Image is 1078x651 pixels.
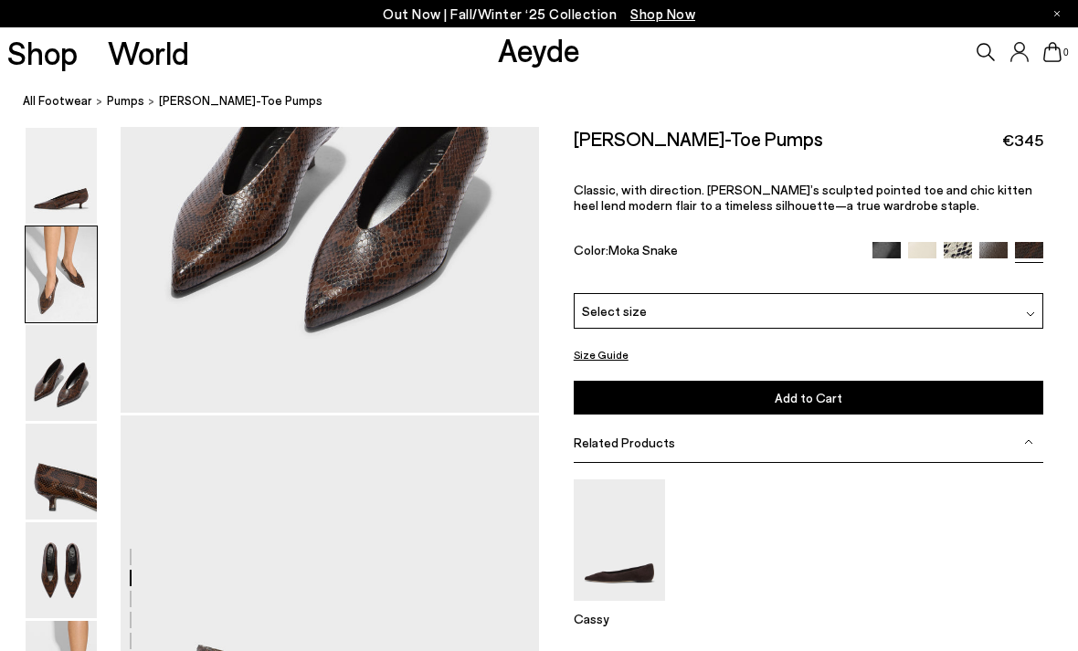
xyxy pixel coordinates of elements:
[383,3,695,26] p: Out Now | Fall/Winter ‘25 Collection
[23,91,92,110] a: All Footwear
[574,381,1044,415] button: Add to Cart
[498,30,580,68] a: Aeyde
[1024,437,1033,446] img: svg%3E
[26,226,97,322] img: Clara Pointed-Toe Pumps - Image 2
[574,435,675,450] span: Related Products
[574,611,665,626] p: Cassy
[26,325,97,421] img: Clara Pointed-Toe Pumps - Image 3
[1002,129,1043,152] span: €345
[1043,42,1062,62] a: 0
[574,127,823,150] h2: [PERSON_NAME]-Toe Pumps
[775,390,842,405] span: Add to Cart
[574,479,665,601] img: Cassy Pointed-Toe Suede Flats
[630,5,695,22] span: Navigate to /collections/new-in
[1026,310,1035,319] img: svg%3E
[107,91,144,110] a: pumps
[7,37,78,68] a: Shop
[574,588,665,626] a: Cassy Pointed-Toe Suede Flats Cassy
[108,37,189,68] a: World
[107,93,144,108] span: pumps
[26,522,97,618] img: Clara Pointed-Toe Pumps - Image 5
[582,301,647,320] span: Select size
[574,343,629,366] button: Size Guide
[574,182,1044,213] p: Classic, with direction. [PERSON_NAME]’s sculpted pointed toe and chic kitten heel lend modern fl...
[574,242,858,263] div: Color:
[1062,47,1071,58] span: 0
[608,242,678,257] span: Moka Snake
[26,128,97,224] img: Clara Pointed-Toe Pumps - Image 1
[23,77,1078,127] nav: breadcrumb
[26,424,97,520] img: Clara Pointed-Toe Pumps - Image 4
[159,91,322,110] span: [PERSON_NAME]-Toe Pumps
